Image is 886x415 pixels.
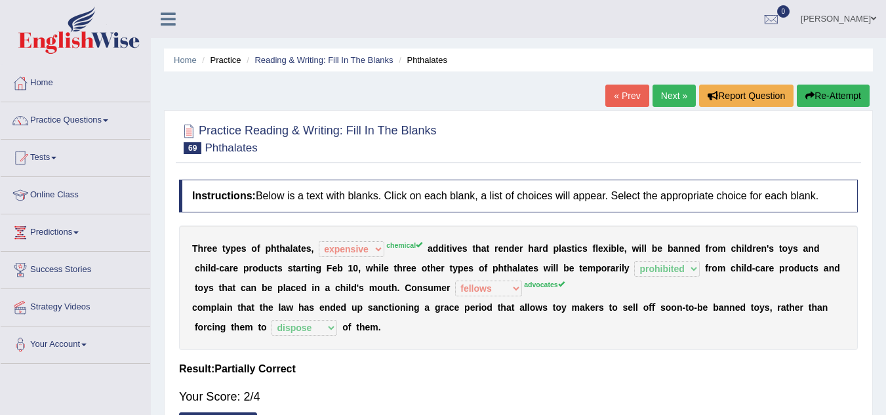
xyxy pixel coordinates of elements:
b: d [341,302,347,313]
b: a [285,243,291,254]
b: t [811,263,814,273]
a: Home [174,55,197,65]
b: l [744,263,746,273]
a: Next » [653,85,696,107]
b: m [433,283,441,293]
b: d [794,263,800,273]
b: t [572,243,575,254]
b: t [195,283,198,293]
b: e [301,243,306,254]
b: y [453,263,458,273]
b: b [611,243,617,254]
span: 0 [777,5,790,18]
b: d [433,243,439,254]
b: - [752,263,755,273]
b: o [411,283,417,293]
b: h [198,243,204,254]
b: t [779,243,782,254]
b: o [251,243,257,254]
b: u [428,283,433,293]
b: n [227,302,233,313]
b: a [611,263,616,273]
b: o [782,243,788,254]
b: p [458,263,464,273]
b: y [788,243,793,254]
b: p [211,302,217,313]
b: f [705,263,708,273]
b: m [203,302,211,313]
b: - [216,263,220,273]
b: d [747,243,753,254]
button: Re-Attempt [797,85,870,107]
b: i [444,243,447,254]
b: o [712,243,718,254]
b: s [209,283,214,293]
b: , [311,243,313,254]
b: h [736,263,742,273]
b: o [377,283,383,293]
b: n [808,243,814,254]
b: c [731,263,736,273]
b: r [607,263,610,273]
b: a [281,302,286,313]
a: Practice Questions [1,102,150,135]
b: b [668,243,674,254]
b: i [224,302,227,313]
b: t [427,263,430,273]
b: e [336,302,341,313]
b: e [528,263,533,273]
b: i [619,263,622,273]
b: f [484,263,487,273]
b: h [222,283,228,293]
b: c [805,263,811,273]
b: t [222,243,226,254]
b: i [639,243,641,254]
b: w [286,302,293,313]
b: r [447,283,450,293]
h4: Below is a text with blanks. Click on each blank, a list of choices will appear. Select the appro... [179,180,858,212]
b: a [228,283,233,293]
b: i [609,243,611,254]
b: s [462,243,468,254]
b: m [588,263,595,273]
b: n [417,283,423,293]
b: r [616,263,619,273]
a: Tests [1,140,150,172]
b: e [268,302,273,313]
b: d [834,263,840,273]
b: a [824,263,829,273]
b: l [559,243,561,254]
b: h [736,243,742,254]
b: e [569,263,574,273]
b: i [205,263,208,273]
b: i [742,243,744,254]
b: n [314,283,320,293]
b: t [525,263,529,273]
b: a [224,263,230,273]
b: l [348,283,351,293]
a: Your Account [1,326,150,359]
b: l [595,243,598,254]
b: h [498,263,504,273]
sup: advocates [524,281,564,288]
b: h [528,243,534,254]
b: h [241,302,247,313]
b: e [384,263,389,273]
b: b [652,243,658,254]
b: i [741,263,744,273]
b: s [769,243,774,254]
b: h [298,302,304,313]
b: r [519,243,523,254]
b: h [430,263,436,273]
b: c [335,283,340,293]
b: d [330,302,336,313]
b: e [212,243,217,254]
b: o [601,263,607,273]
b: n [678,243,684,254]
b: t [274,263,277,273]
b: e [267,283,272,293]
b: i [449,243,452,254]
b: a [304,302,310,313]
b: e [233,263,238,273]
b: h [373,263,379,273]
